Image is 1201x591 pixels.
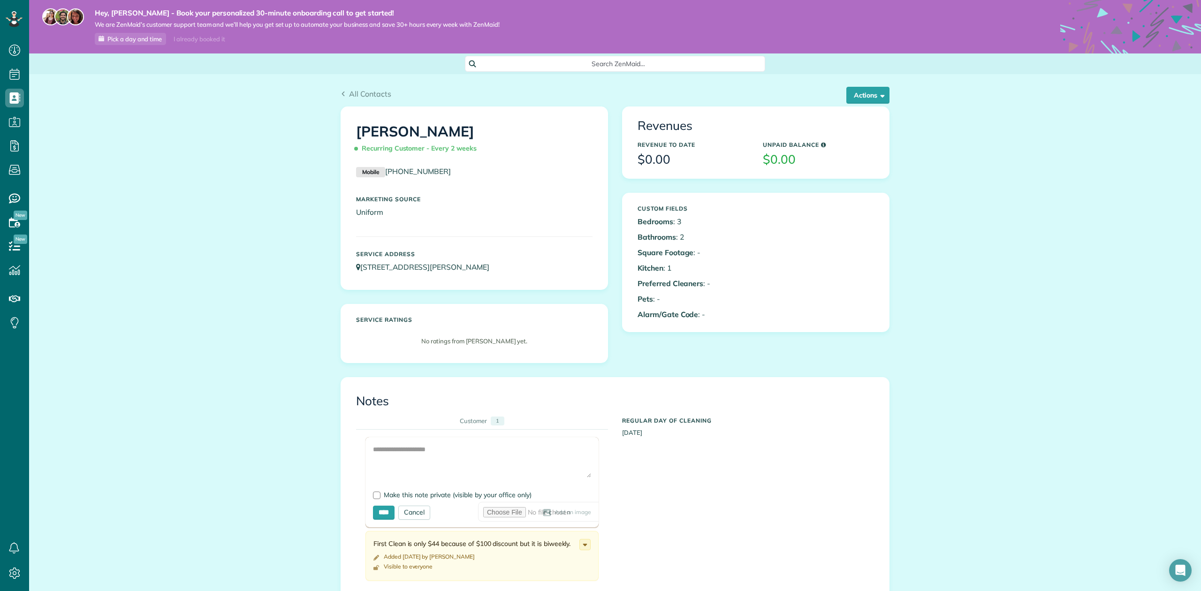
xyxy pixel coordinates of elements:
p: : 1 [638,263,749,273]
span: New [14,211,27,220]
div: Open Intercom Messenger [1169,559,1192,582]
small: Mobile [356,167,385,177]
span: Make this note private (visible by your office only) [384,491,532,499]
p: : - [638,278,749,289]
div: Customer [460,417,487,425]
p: : 2 [638,232,749,242]
b: Pets [638,294,653,303]
b: Alarm/Gate Code [638,310,698,319]
span: Pick a day and time [107,35,162,43]
h5: Custom Fields [638,205,749,212]
b: Bedrooms [638,217,673,226]
h3: $0.00 [638,153,749,167]
b: Preferred Cleaners [638,279,703,288]
b: Square Footage [638,248,693,257]
p: Uniform [356,207,593,218]
img: maria-72a9807cf96188c08ef61303f053569d2e2a8a1cde33d635c8a3ac13582a053d.jpg [42,8,59,25]
span: All Contacts [349,89,391,98]
h3: Revenues [638,119,874,133]
a: Mobile[PHONE_NUMBER] [356,167,451,176]
h5: Revenue to Date [638,142,749,148]
img: jorge-587dff0eeaa6aab1f244e6dc62b8924c3b6ad411094392a53c71c6c4a576187d.jpg [54,8,71,25]
p: No ratings from [PERSON_NAME] yet. [361,337,588,346]
div: Cancel [398,506,430,520]
h3: $0.00 [763,153,874,167]
div: [DATE] [615,413,881,437]
strong: Hey, [PERSON_NAME] - Book your personalized 30-minute onboarding call to get started! [95,8,500,18]
span: Recurring Customer - Every 2 weeks [356,140,480,157]
h5: Regular day of cleaning [622,417,874,424]
div: I already booked it [168,33,230,45]
p: : 3 [638,216,749,227]
h5: Service Address [356,251,593,257]
p: : - [638,294,749,304]
span: New [14,235,27,244]
p: : - [638,309,749,320]
a: Pick a day and time [95,33,166,45]
b: Kitchen [638,263,663,273]
a: [STREET_ADDRESS][PERSON_NAME] [356,262,498,272]
b: Bathrooms [638,232,676,242]
button: Actions [846,87,889,104]
div: Visible to everyone [384,563,433,570]
img: michelle-19f622bdf1676172e81f8f8fba1fb50e276960ebfe0243fe18214015130c80e4.jpg [67,8,84,25]
h5: Service ratings [356,317,593,323]
h5: Marketing Source [356,196,593,202]
h1: [PERSON_NAME] [356,124,593,157]
a: All Contacts [341,88,391,99]
h5: Unpaid Balance [763,142,874,148]
div: First Clean is only $44 because of $100 discount but it is biweekly. [373,539,579,548]
h3: Notes [356,394,874,408]
p: : - [638,247,749,258]
div: 1 [491,417,504,425]
time: Added [DATE] by [PERSON_NAME] [384,553,475,560]
span: We are ZenMaid’s customer support team and we’ll help you get set up to automate your business an... [95,21,500,29]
